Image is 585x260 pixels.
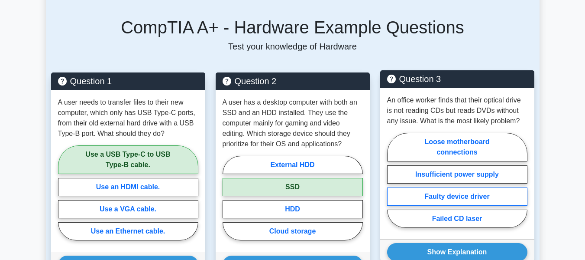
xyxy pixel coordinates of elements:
label: External HDD [223,156,363,174]
label: Faulty device driver [387,188,527,206]
h5: Question 3 [387,74,527,84]
label: Use an HDMI cable. [58,178,198,196]
label: Use a VGA cable. [58,200,198,218]
p: Test your knowledge of Hardware [51,41,534,52]
label: Loose motherboard connections [387,133,527,161]
label: HDD [223,200,363,218]
label: Insufficient power supply [387,165,527,184]
label: Use an Ethernet cable. [58,222,198,240]
p: A user has a desktop computer with both an SSD and an HDD installed. They use the computer mainly... [223,97,363,149]
label: Cloud storage [223,222,363,240]
p: A user needs to transfer files to their new computer, which only has USB Type-C ports, from their... [58,97,198,139]
label: Use a USB Type-C to USB Type-B cable. [58,145,198,174]
h5: Question 1 [58,76,198,86]
label: Failed CD laser [387,210,527,228]
p: An office worker finds that their optical drive is not reading CDs but reads DVDs without any iss... [387,95,527,126]
h5: Question 2 [223,76,363,86]
h5: CompTIA A+ - Hardware Example Questions [51,17,534,38]
label: SSD [223,178,363,196]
